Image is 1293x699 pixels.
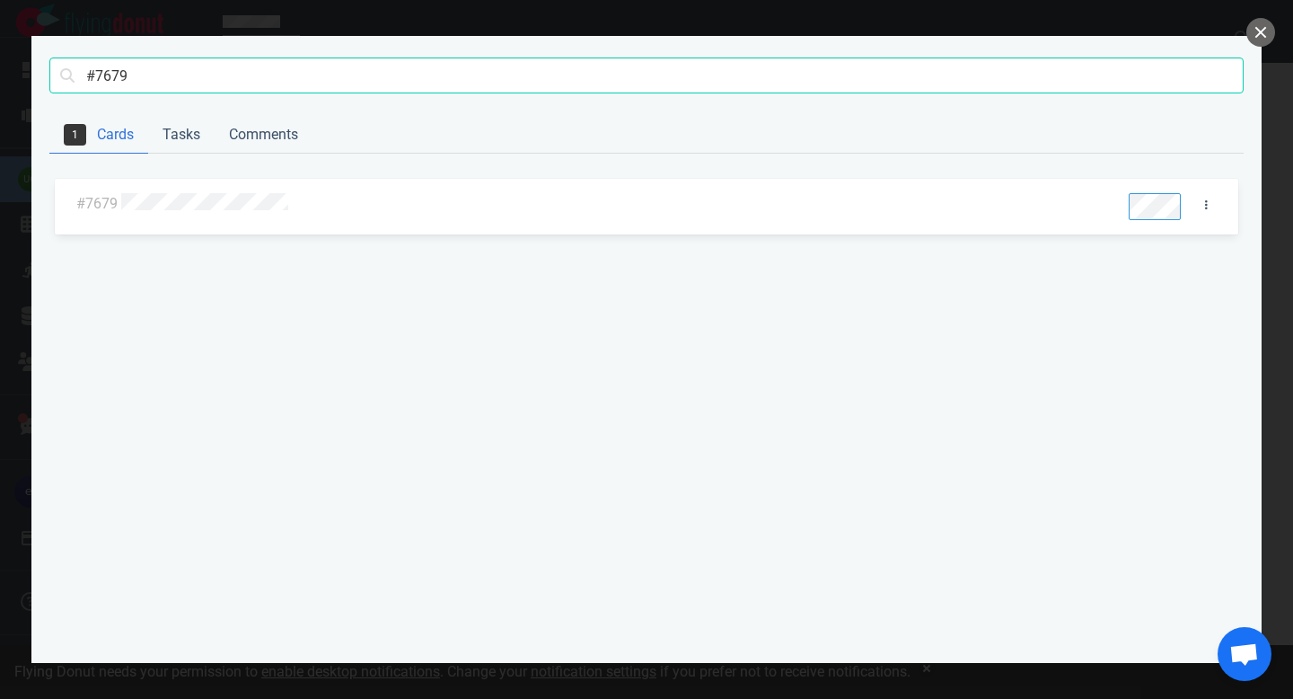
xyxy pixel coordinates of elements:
a: #7679 [76,195,118,212]
a: Open chat [1218,627,1271,681]
a: Tasks [148,117,215,154]
button: close [1246,18,1275,47]
input: Search cards, tasks, or comments with text or ids [49,58,1244,93]
a: Cards [49,117,148,154]
a: Comments [215,117,312,154]
span: 1 [64,124,86,146]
